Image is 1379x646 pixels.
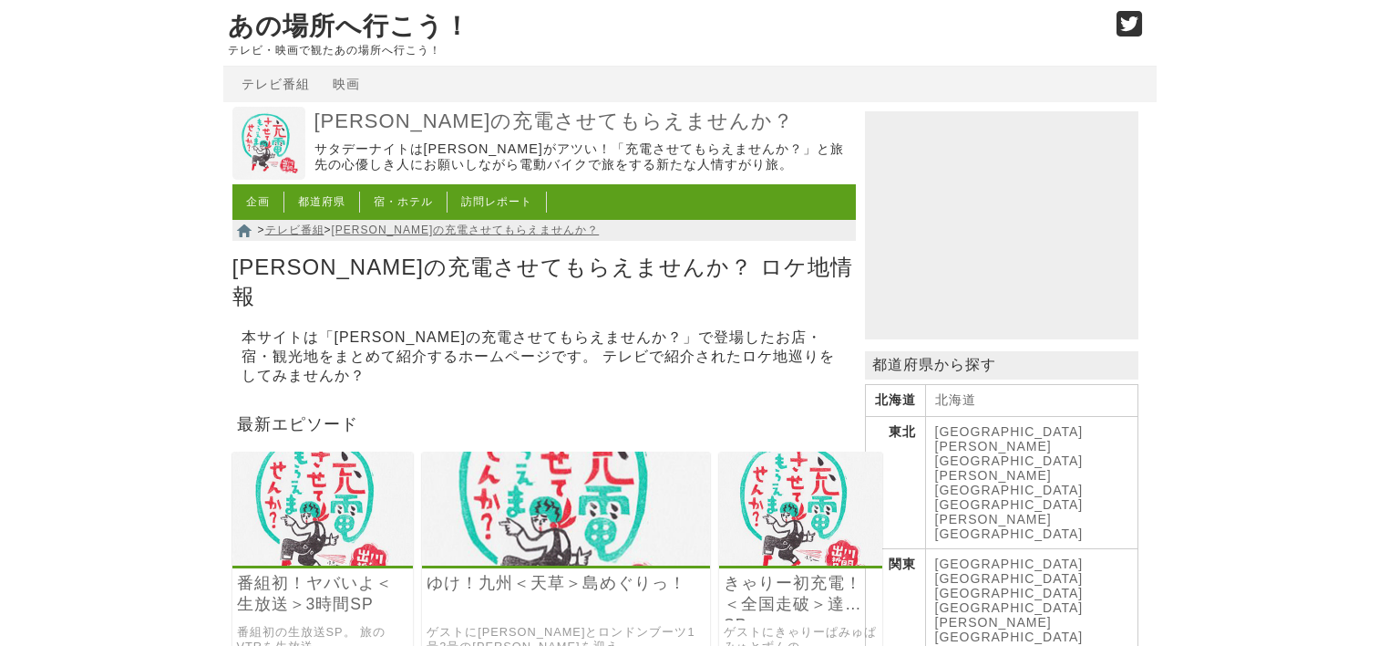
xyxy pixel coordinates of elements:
[228,44,1097,57] p: テレビ・映画で観たあの場所へ行こう！
[374,195,433,208] a: 宿・ホテル
[724,573,878,615] a: きゃりー初充電！＜全国走破＞達成SP
[935,512,1084,541] a: [PERSON_NAME][GEOGRAPHIC_DATA]
[719,553,882,568] a: 出川哲朗の充電させてもらえませんか？ ついに宮城県で全国制覇！絶景の紅葉街道”金色の鳴子峡”から”日本三景松島”までズズーっと108㌔！きゃりーぱみゅぱみゅが初登場で飯尾も絶好調！ヤバいよ²SP
[232,248,856,314] h1: [PERSON_NAME]の充電させてもらえませんか？ ロケ地情報
[935,392,976,407] a: 北海道
[935,600,1084,615] a: [GEOGRAPHIC_DATA]
[232,409,856,438] h2: 最新エピソード
[865,385,925,417] th: 北海道
[232,452,414,566] img: icon-320px.png
[314,109,851,135] a: [PERSON_NAME]の充電させてもらえませんか？
[427,573,705,594] a: ゆけ！九州＜天草＞島めぐりっ！
[422,452,710,566] img: icon-320px.png
[865,417,925,549] th: 東北
[232,553,414,568] a: 出川哲朗の充電させてもらえませんか？ ワォ！”生放送”で一緒に充電みてねSPだッ！温泉天国”日田街道”をパワスポ宇戸の庄から131㌔！ですが…初の生放送に哲朗もドキドキでヤバいよ²SP
[237,573,409,615] a: 番組初！ヤバいよ＜生放送＞3時間SP
[242,77,310,91] a: テレビ番組
[246,195,270,208] a: 企画
[935,424,1084,439] a: [GEOGRAPHIC_DATA]
[232,107,305,180] img: 出川哲朗の充電させてもらえませんか？
[298,195,345,208] a: 都道府県
[242,324,847,391] p: 本サイトは「[PERSON_NAME]の充電させてもらえませんか？」で登場したお店・宿・観光地をまとめて紹介するホームページです。 テレビで紹介されたロケ地巡りをしてみませんか？
[314,141,851,173] p: サタデーナイトは[PERSON_NAME]がアツい！「充電させてもらえませんか？」と旅先の心優しき人にお願いしながら電動バイクで旅をする新たな人情すがり旅。
[935,586,1084,600] a: [GEOGRAPHIC_DATA]
[935,571,1084,586] a: [GEOGRAPHIC_DATA]
[332,224,600,236] a: [PERSON_NAME]の充電させてもらえませんか？
[935,468,1084,497] a: [PERSON_NAME][GEOGRAPHIC_DATA]
[935,615,1084,644] a: [PERSON_NAME][GEOGRAPHIC_DATA]
[1117,22,1143,37] a: Twitter (@go_thesights)
[232,167,305,182] a: 出川哲朗の充電させてもらえませんか？
[461,195,532,208] a: 訪問レポート
[228,12,470,40] a: あの場所へ行こう！
[935,439,1084,468] a: [PERSON_NAME][GEOGRAPHIC_DATA]
[935,497,1084,512] a: [GEOGRAPHIC_DATA]
[422,553,710,568] a: 出川哲朗の充電させてもらえませんか？ ルンルンッ天草”島めぐり”！富岡城から絶景夕日パワスポ目指して114㌔！絶品グルメだらけなんですが千秋もロンブー亮も腹ペコでヤバいよ²SP
[232,220,856,241] nav: > >
[719,452,882,566] img: icon-320px.png
[865,111,1138,339] iframe: Advertisement
[265,224,324,236] a: テレビ番組
[333,77,360,91] a: 映画
[935,557,1084,571] a: [GEOGRAPHIC_DATA]
[865,351,1138,380] p: 都道府県から探す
